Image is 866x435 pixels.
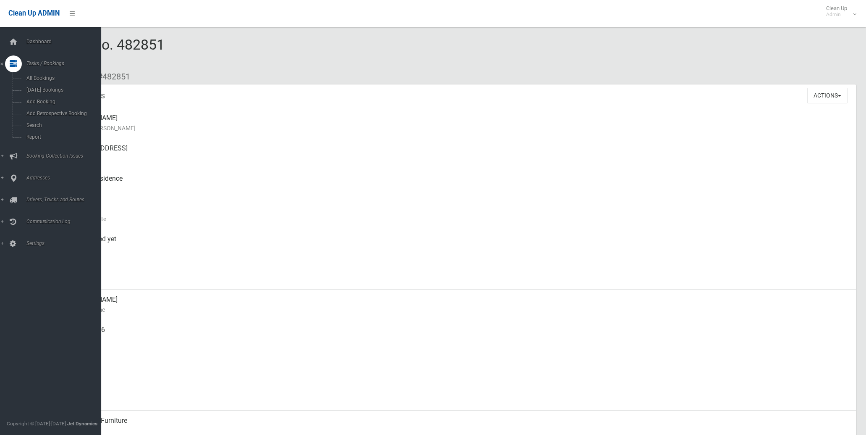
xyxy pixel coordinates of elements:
[24,219,108,224] span: Communication Log
[67,244,849,254] small: Collected At
[67,395,849,406] small: Email
[67,184,849,194] small: Pickup Point
[67,123,849,133] small: Name of [PERSON_NAME]
[7,421,66,427] span: Copyright © [DATE]-[DATE]
[67,320,849,350] div: 0468867216
[67,229,849,259] div: Not collected yet
[24,99,101,105] span: Add Booking
[8,9,60,17] span: Clean Up ADMIN
[807,88,848,103] button: Actions
[67,199,849,229] div: [DATE]
[24,197,108,203] span: Drivers, Trucks and Routes
[67,365,849,375] small: Landline
[67,108,849,138] div: [PERSON_NAME]
[24,240,108,246] span: Settings
[37,36,165,69] span: Booking No. 482851
[92,69,130,84] li: #482851
[67,259,849,290] div: [DATE]
[67,274,849,285] small: Zone
[67,380,849,411] div: None given
[67,290,849,320] div: [PERSON_NAME]
[24,134,101,140] span: Report
[67,153,849,163] small: Address
[67,305,849,315] small: Contact Name
[24,122,101,128] span: Search
[24,111,101,116] span: Add Retrospective Booking
[822,5,856,18] span: Clean Up
[24,175,108,181] span: Addresses
[67,335,849,345] small: Mobile
[67,350,849,380] div: None given
[24,75,101,81] span: All Bookings
[67,138,849,169] div: [STREET_ADDRESS]
[24,39,108,45] span: Dashboard
[67,214,849,224] small: Collection Date
[24,153,108,159] span: Booking Collection Issues
[67,421,97,427] strong: Jet Dynamics
[24,61,108,66] span: Tasks / Bookings
[826,11,847,18] small: Admin
[24,87,101,93] span: [DATE] Bookings
[67,169,849,199] div: Front of Residence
